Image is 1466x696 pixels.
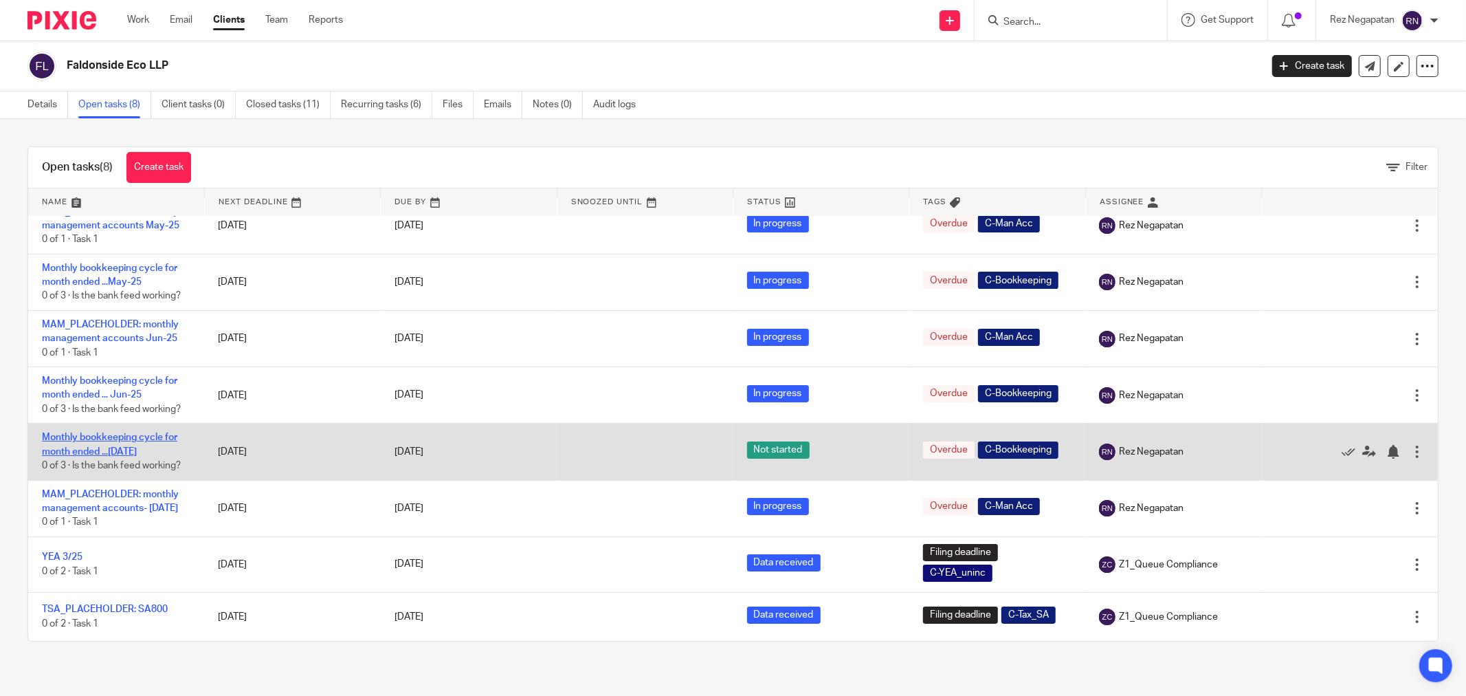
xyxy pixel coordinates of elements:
span: Overdue [923,272,975,289]
td: [DATE] [204,592,380,641]
span: Rez Negapatan [1119,501,1184,515]
a: Open tasks (8) [78,91,151,118]
span: Not started [747,442,810,459]
a: Monthly bookkeeping cycle for month ended ... Jun-25 [42,376,177,400]
span: 0 of 2 · Task 1 [42,567,98,576]
a: MAM_PLACEHOLDER: monthly management accounts- [DATE] [42,490,179,513]
span: C-Man Acc [978,498,1040,515]
td: [DATE] [204,424,380,480]
span: 0 of 1 · Task 1 [42,517,98,527]
a: Emails [484,91,522,118]
span: Overdue [923,215,975,232]
a: Monthly bookkeeping cycle for month ended ...[DATE] [42,433,177,456]
a: Work [127,13,149,27]
span: 0 of 1 · Task 1 [42,348,98,358]
span: Rez Negapatan [1119,445,1184,459]
span: [DATE] [395,277,423,287]
img: svg%3E [1099,444,1115,460]
img: svg%3E [27,52,56,80]
span: C-Bookkeeping [978,272,1058,289]
a: Files [443,91,474,118]
a: Recurring tasks (6) [341,91,432,118]
span: [DATE] [395,612,423,622]
a: Reports [309,13,343,27]
span: Tags [923,198,946,206]
td: [DATE] [204,254,380,310]
span: Rez Negapatan [1119,389,1184,402]
span: [DATE] [395,391,423,400]
span: [DATE] [395,503,423,513]
span: Rez Negapatan [1119,275,1184,289]
a: MAM_PLACEHOLDER: monthly management accounts May-25 [42,207,179,230]
a: Details [27,91,68,118]
img: svg%3E [1099,274,1115,290]
a: Email [170,13,192,27]
h2: Faldonside Eco LLP [67,58,1014,73]
span: [DATE] [395,560,423,569]
td: [DATE] [204,310,380,367]
span: Rez Negapatan [1119,219,1184,232]
span: 0 of 3 · Is the bank feed working? [42,292,181,301]
span: 0 of 2 · Task 1 [42,619,98,629]
span: C-Bookkeeping [978,442,1058,459]
a: Audit logs [593,91,646,118]
span: Z1_Queue Compliance [1119,558,1218,572]
a: Mark as done [1342,445,1362,459]
img: svg%3E [1099,556,1115,573]
span: C-Man Acc [978,329,1040,346]
span: In progress [747,272,809,289]
a: Client tasks (0) [162,91,236,118]
a: YEA 3/25 [42,552,82,562]
span: Overdue [923,442,975,459]
span: Overdue [923,498,975,515]
a: Closed tasks (11) [246,91,331,118]
span: Filing deadline [923,607,998,624]
span: Z1_Queue Compliance [1119,610,1218,624]
span: 0 of 1 · Task 1 [42,235,98,244]
span: Rez Negapatan [1119,331,1184,345]
span: 0 of 3 · Is the bank feed working? [42,404,181,414]
img: svg%3E [1099,331,1115,347]
span: C-Tax_SA [1001,607,1056,624]
a: MAM_PLACEHOLDER: monthly management accounts Jun-25 [42,320,179,343]
span: Overdue [923,385,975,402]
span: In progress [747,329,809,346]
span: C-Bookkeeping [978,385,1058,402]
span: 0 of 3 · Is the bank feed working? [42,461,181,470]
span: C-Man Acc [978,215,1040,232]
span: In progress [747,498,809,515]
span: Filing deadline [923,544,998,561]
td: [DATE] [204,367,380,424]
a: Clients [213,13,245,27]
img: svg%3E [1401,10,1423,32]
span: [DATE] [395,334,423,343]
span: In progress [747,215,809,232]
span: C-YEA_uninc [923,565,992,582]
img: svg%3E [1099,500,1115,516]
span: [DATE] [395,221,423,230]
td: [DATE] [204,536,380,592]
span: Overdue [923,329,975,346]
input: Search [1002,17,1126,29]
p: Rez Negapatan [1330,13,1395,27]
a: Notes (0) [533,91,583,118]
span: Status [747,198,781,206]
img: Pixie [27,11,96,30]
span: In progress [747,385,809,402]
span: Filter [1406,162,1428,172]
a: Create task [1272,55,1352,77]
h1: Open tasks [42,160,113,175]
span: (8) [100,162,113,173]
td: [DATE] [204,480,380,536]
span: Data received [747,607,821,624]
a: Monthly bookkeeping cycle for month ended ...May-25 [42,263,177,287]
img: svg%3E [1099,217,1115,234]
a: TSA_PLACEHOLDER: SA800 [42,605,168,614]
img: svg%3E [1099,609,1115,625]
img: svg%3E [1099,387,1115,404]
span: Snoozed Until [571,198,643,206]
a: Team [265,13,288,27]
td: [DATE] [204,197,380,254]
a: Create task [126,152,191,183]
span: [DATE] [395,447,423,457]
